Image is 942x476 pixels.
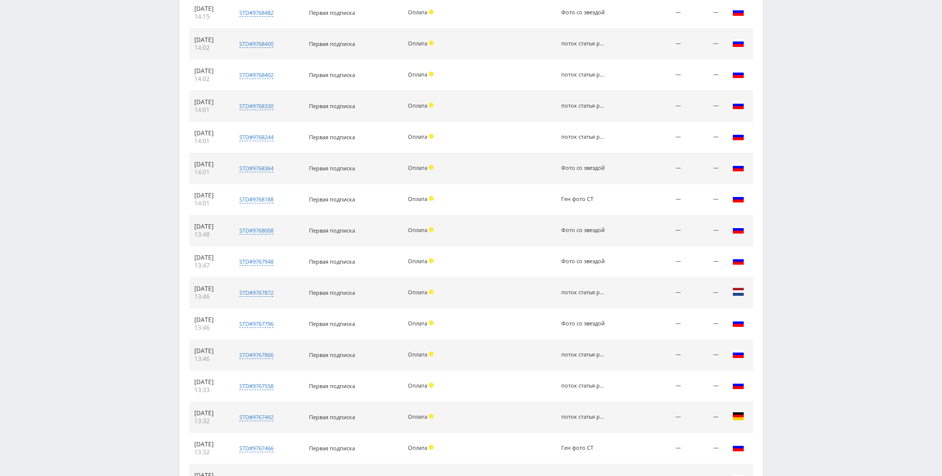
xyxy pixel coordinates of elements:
[632,340,686,371] td: —
[632,29,686,60] td: —
[309,289,355,296] span: Первая подписка
[429,227,434,232] span: Холд
[561,72,606,78] div: поток статья рерайт
[561,258,606,265] div: Фото со звездой
[194,67,225,75] div: [DATE]
[632,309,686,340] td: —
[408,8,427,16] span: Оплата
[686,29,723,60] td: —
[309,444,355,452] span: Первая подписка
[632,371,686,402] td: —
[194,75,225,83] div: 14:02
[686,60,723,91] td: —
[561,227,606,234] div: Фото со звездой
[632,60,686,91] td: —
[309,196,355,203] span: Первая подписка
[686,215,723,246] td: —
[309,9,355,16] span: Первая подписка
[309,40,355,47] span: Первая подписка
[732,379,744,391] img: rus.png
[632,215,686,246] td: —
[309,351,355,358] span: Первая подписка
[194,129,225,137] div: [DATE]
[561,103,606,109] div: поток статья рерайт
[239,227,273,235] div: std#9768008
[632,246,686,278] td: —
[561,40,606,47] div: поток статья рерайт
[194,293,225,301] div: 13:46
[239,133,273,141] div: std#9768244
[194,285,225,293] div: [DATE]
[429,72,434,77] span: Холд
[632,122,686,153] td: —
[239,196,273,203] div: std#9768188
[309,382,355,390] span: Первая подписка
[194,347,225,355] div: [DATE]
[429,414,434,419] span: Холд
[686,91,723,122] td: —
[194,160,225,168] div: [DATE]
[732,193,744,204] img: rus.png
[194,378,225,386] div: [DATE]
[309,71,355,79] span: Первая подписка
[561,165,606,171] div: Фото со звездой
[309,413,355,421] span: Первая подписка
[561,414,606,420] div: поток статья рерайт
[429,352,434,357] span: Холд
[194,223,225,231] div: [DATE]
[561,196,606,202] div: Ген фото СТ
[429,258,434,263] span: Холд
[194,440,225,448] div: [DATE]
[408,164,427,171] span: Оплата
[408,444,427,451] span: Оплата
[732,410,744,422] img: deu.png
[429,289,434,294] span: Холд
[194,316,225,324] div: [DATE]
[239,40,273,48] div: std#9768400
[194,106,225,114] div: 14:01
[732,255,744,267] img: rus.png
[632,91,686,122] td: —
[732,224,744,236] img: rus.png
[194,448,225,456] div: 13:32
[239,444,273,452] div: std#9767466
[408,195,427,202] span: Оплата
[732,161,744,173] img: rus.png
[561,289,606,296] div: поток статья рерайт
[429,103,434,108] span: Холд
[239,9,273,17] div: std#9768482
[408,319,427,327] span: Оплата
[194,168,225,176] div: 14:01
[732,441,744,453] img: rus.png
[194,13,225,21] div: 14:15
[194,192,225,199] div: [DATE]
[429,165,434,170] span: Холд
[686,153,723,184] td: —
[632,184,686,215] td: —
[194,417,225,425] div: 13:32
[686,371,723,402] td: —
[194,409,225,417] div: [DATE]
[194,386,225,394] div: 13:33
[194,199,225,207] div: 14:01
[239,102,273,110] div: std#9768330
[632,278,686,309] td: —
[408,413,427,420] span: Оплата
[686,402,723,433] td: —
[309,164,355,172] span: Первая подписка
[686,246,723,278] td: —
[408,382,427,389] span: Оплата
[429,40,434,45] span: Холд
[194,137,225,145] div: 14:01
[239,258,273,266] div: std#9767948
[561,320,606,327] div: Фото со звездой
[239,382,273,390] div: std#9767558
[429,134,434,139] span: Холд
[408,102,427,109] span: Оплата
[686,278,723,309] td: —
[239,413,273,421] div: std#9767492
[732,37,744,49] img: rus.png
[408,226,427,234] span: Оплата
[686,122,723,153] td: —
[686,340,723,371] td: —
